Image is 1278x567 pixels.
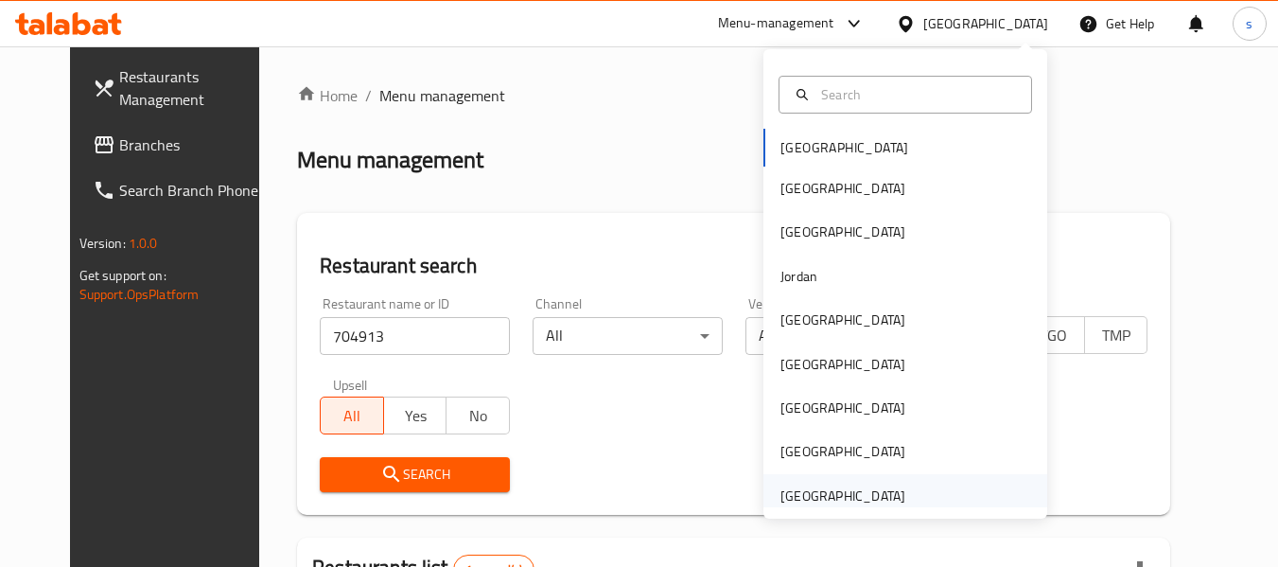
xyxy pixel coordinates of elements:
[119,179,269,202] span: Search Branch Phone
[780,441,905,462] div: [GEOGRAPHIC_DATA]
[78,122,284,168] a: Branches
[454,402,502,430] span: No
[320,397,384,434] button: All
[297,145,483,175] h2: Menu management
[780,398,905,418] div: [GEOGRAPHIC_DATA]
[379,84,505,107] span: Menu management
[365,84,372,107] li: /
[533,317,723,355] div: All
[383,397,447,434] button: Yes
[297,84,1170,107] nav: breadcrumb
[780,221,905,242] div: [GEOGRAPHIC_DATA]
[1084,316,1148,354] button: TMP
[78,168,284,213] a: Search Branch Phone
[320,317,510,355] input: Search for restaurant name or ID..
[1029,322,1077,349] span: TGO
[1093,322,1141,349] span: TMP
[1021,316,1085,354] button: TGO
[129,231,158,256] span: 1.0.0
[79,282,200,307] a: Support.OpsPlatform
[1246,13,1252,34] span: s
[446,397,510,434] button: No
[320,457,510,492] button: Search
[780,266,817,287] div: Jordan
[780,178,905,199] div: [GEOGRAPHIC_DATA]
[78,54,284,122] a: Restaurants Management
[328,402,376,430] span: All
[392,402,440,430] span: Yes
[923,13,1048,34] div: [GEOGRAPHIC_DATA]
[320,252,1147,280] h2: Restaurant search
[814,84,1020,105] input: Search
[79,231,126,256] span: Version:
[718,12,834,35] div: Menu-management
[780,310,905,330] div: [GEOGRAPHIC_DATA]
[119,133,269,156] span: Branches
[780,354,905,375] div: [GEOGRAPHIC_DATA]
[745,317,936,355] div: All
[335,463,495,487] span: Search
[780,486,905,506] div: [GEOGRAPHIC_DATA]
[333,378,368,391] label: Upsell
[79,263,166,288] span: Get support on:
[297,84,358,107] a: Home
[119,65,269,111] span: Restaurants Management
